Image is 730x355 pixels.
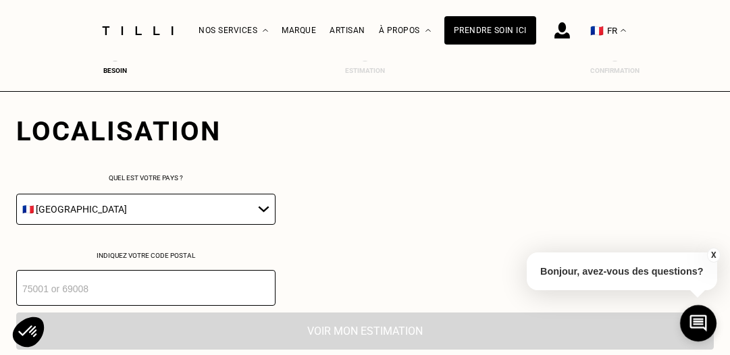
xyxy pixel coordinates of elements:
button: 🇫🇷 FR [583,1,633,61]
span: 🇫🇷 [590,24,604,37]
div: Besoin [88,67,142,74]
input: 75001 or 69008 [16,270,276,306]
div: Estimation [338,67,392,74]
img: Menu déroulant [263,29,268,32]
a: Marque [282,26,316,35]
img: Logo du service de couturière Tilli [97,26,178,35]
div: Localisation [16,115,276,147]
img: Menu déroulant à propos [425,29,431,32]
p: Indiquez votre code postal [16,252,276,259]
div: À propos [379,1,431,61]
a: Artisan [330,26,365,35]
img: icône connexion [554,22,570,38]
img: menu déroulant [621,29,626,32]
div: Nos services [199,1,268,61]
button: X [706,248,720,263]
div: Confirmation [588,67,642,74]
p: Quel est votre pays ? [16,174,276,182]
a: Prendre soin ici [444,16,536,45]
p: Bonjour, avez-vous des questions? [527,252,717,290]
